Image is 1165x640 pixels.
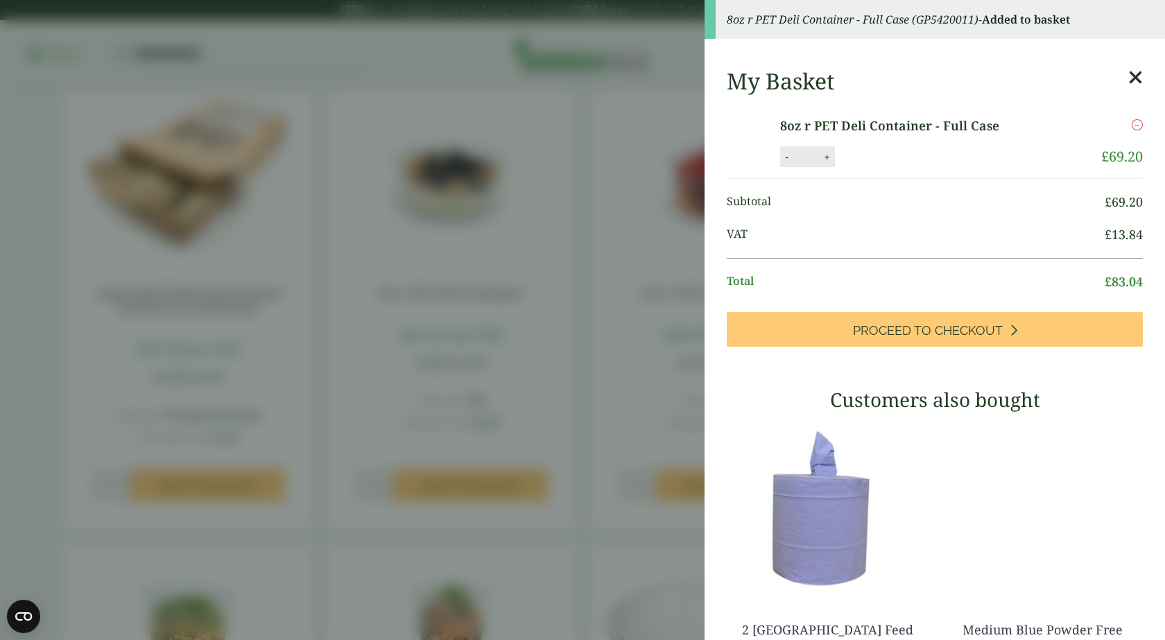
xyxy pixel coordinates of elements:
[1105,273,1112,290] span: £
[727,422,928,595] img: 3630017-2-Ply-Blue-Centre-Feed-104m
[781,151,792,163] button: -
[727,312,1143,347] a: Proceed to Checkout
[1101,147,1109,166] span: £
[727,12,978,27] em: 8oz r PET Deli Container - Full Case (GP5420011)
[820,151,834,163] button: +
[1105,193,1112,210] span: £
[727,193,1105,211] span: Subtotal
[727,225,1105,244] span: VAT
[1105,193,1143,210] bdi: 69.20
[1105,226,1112,243] span: £
[1132,116,1143,133] a: Remove this item
[853,323,1003,338] span: Proceed to Checkout
[982,12,1070,27] strong: Added to basket
[1101,147,1143,166] bdi: 69.20
[1105,273,1143,290] bdi: 83.04
[727,68,834,94] h2: My Basket
[727,273,1105,291] span: Total
[727,388,1143,412] h3: Customers also bought
[780,116,1050,135] a: 8oz r PET Deli Container - Full Case
[7,600,40,633] button: Open CMP widget
[1105,226,1143,243] bdi: 13.84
